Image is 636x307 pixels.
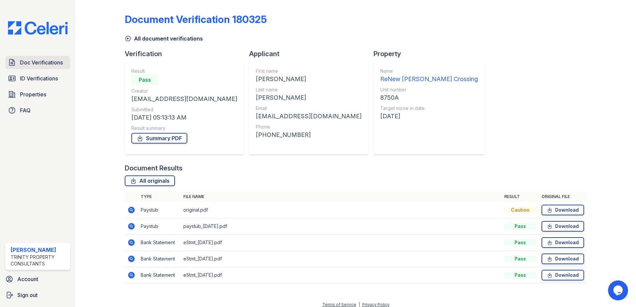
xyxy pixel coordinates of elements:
a: Download [542,237,584,248]
td: original.pdf [181,202,502,218]
a: Download [542,205,584,215]
span: Account [17,275,38,283]
div: Result summary [131,125,237,132]
a: Doc Verifications [5,56,70,69]
td: Paystub [138,202,181,218]
div: [PERSON_NAME] [11,246,68,254]
th: Original file [539,191,587,202]
div: Trinity Property Consultants [11,254,68,267]
span: Properties [20,90,46,98]
div: Unit number [380,86,478,93]
div: 8750A [380,93,478,102]
div: Property [374,49,490,58]
div: [PHONE_NUMBER] [256,130,362,140]
img: CE_Logo_Blue-a8612792a0a2168367f1c8372b55b34899dd931a85d93a1a3d3e32e68fde9ad4.png [3,21,73,35]
a: Terms of Service [322,302,356,307]
div: Email [256,105,362,112]
div: Creator [131,88,237,94]
a: FAQ [5,104,70,117]
div: Pass [504,272,536,278]
a: Sign out [3,288,73,302]
th: File name [181,191,502,202]
div: Pass [131,74,158,85]
th: Result [502,191,539,202]
iframe: chat widget [608,280,629,300]
div: Result [131,68,237,74]
td: paystub_[DATE].pdf [181,218,502,235]
td: Bank Statement [138,235,181,251]
td: eStmt_[DATE].pdf [181,267,502,283]
td: Paystub [138,218,181,235]
a: Download [542,270,584,280]
a: Name ReNew [PERSON_NAME] Crossing [380,68,478,84]
div: Applicant [249,49,374,58]
div: Document Results [125,163,183,173]
a: Account [3,272,73,286]
div: Pass [504,256,536,262]
div: [EMAIL_ADDRESS][DOMAIN_NAME] [131,94,237,104]
div: Document Verification 180325 [125,13,267,25]
span: FAQ [20,106,31,114]
div: [PERSON_NAME] [256,93,362,102]
td: Bank Statement [138,251,181,267]
a: Download [542,254,584,264]
div: [PERSON_NAME] [256,74,362,84]
div: Caution [504,207,536,213]
td: eStmt_[DATE].pdf [181,235,502,251]
a: Properties [5,88,70,101]
div: Verification [125,49,249,58]
a: Privacy Policy [362,302,390,307]
td: eStmt_[DATE].pdf [181,251,502,267]
div: [EMAIL_ADDRESS][DOMAIN_NAME] [256,112,362,121]
td: Bank Statement [138,267,181,283]
div: Pass [504,223,536,230]
div: Name [380,68,478,74]
a: ID Verifications [5,72,70,85]
th: Type [138,191,181,202]
a: All originals [125,175,175,186]
div: Last name [256,86,362,93]
div: Submitted [131,106,237,113]
div: | [359,302,360,307]
a: Summary PDF [131,133,187,144]
div: Pass [504,239,536,246]
div: [DATE] [380,112,478,121]
div: [DATE] 05:13:13 AM [131,113,237,122]
div: Target move in date [380,105,478,112]
span: ID Verifications [20,74,58,82]
span: Doc Verifications [20,58,63,66]
div: First name [256,68,362,74]
a: Download [542,221,584,232]
a: All document verifications [125,35,203,43]
span: Sign out [17,291,38,299]
div: Phone [256,124,362,130]
div: ReNew [PERSON_NAME] Crossing [380,74,478,84]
